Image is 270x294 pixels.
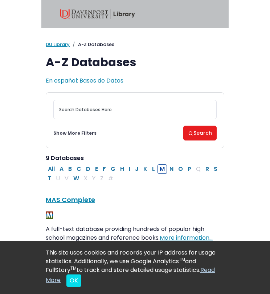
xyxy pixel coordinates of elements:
span: 9 Databases [46,154,84,162]
img: MeL (Michigan electronic Library) [46,211,53,219]
button: Filter Results A [57,164,66,174]
img: Davenport University Library [60,9,135,19]
li: A-Z Databases [70,41,114,48]
a: En español: Bases de Datos [46,76,123,85]
button: Close [66,274,81,287]
button: Filter Results W [71,174,81,183]
button: Filter Results I [127,164,132,174]
button: Filter Results C [74,164,83,174]
nav: breadcrumb [46,41,224,48]
button: Filter Results F [101,164,108,174]
button: Filter Results D [84,164,93,174]
button: Filter Results B [66,164,74,174]
button: Filter Results P [185,164,193,174]
button: Filter Results O [176,164,185,174]
sup: TM [70,265,77,271]
button: Search [183,126,217,140]
button: Filter Results R [203,164,211,174]
button: Filter Results K [141,164,150,174]
a: MAS Complete [46,195,95,204]
a: Show More Filters [53,130,97,136]
button: Filter Results H [118,164,126,174]
div: This site uses cookies and records your IP address for usage statistics. Additionally, we use Goo... [46,248,224,287]
button: Filter Results M [157,164,167,174]
button: All [46,164,57,174]
button: Filter Results L [150,164,157,174]
input: Search database by title or keyword [53,100,217,119]
h1: A-Z Databases [46,55,224,69]
a: DU Library [46,41,70,48]
p: A full-text database providing hundreds of popular high school magazines and reference books. [46,225,224,242]
button: Filter Results J [133,164,141,174]
sup: TM [179,256,185,262]
div: Alpha-list to filter by first letter of database name [46,165,220,182]
button: Filter Results T [45,174,53,183]
a: More information… [160,234,213,242]
button: Filter Results E [93,164,100,174]
button: Filter Results S [212,164,220,174]
button: Filter Results G [109,164,118,174]
button: Filter Results N [167,164,176,174]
